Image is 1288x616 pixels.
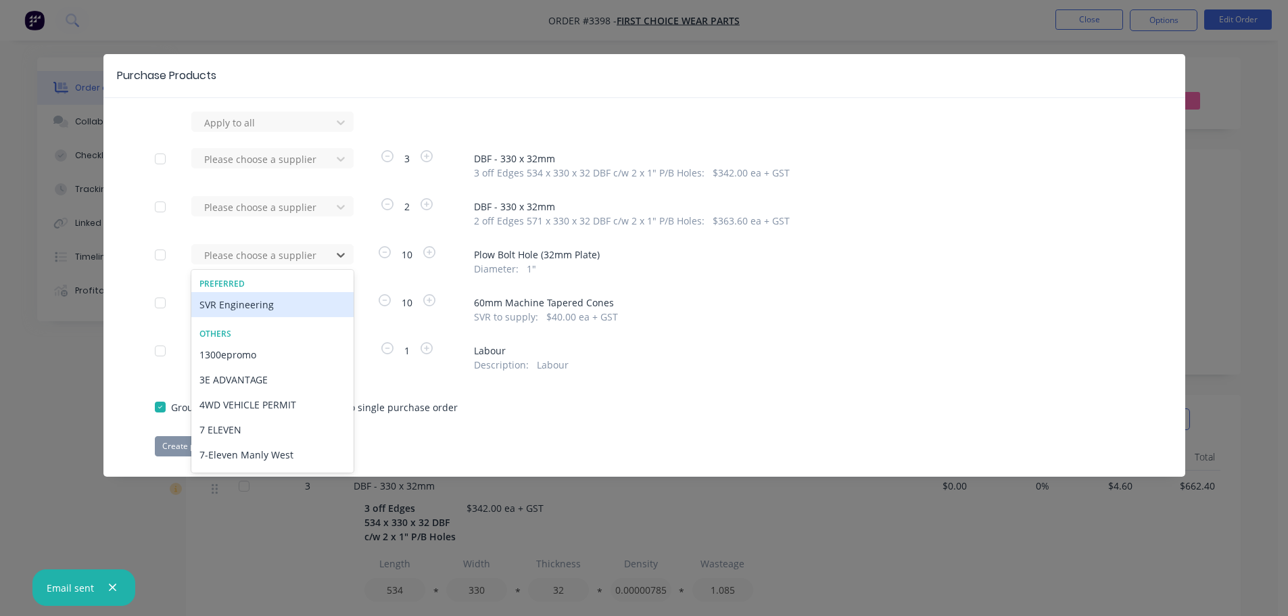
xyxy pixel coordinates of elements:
span: Description : [474,358,529,372]
div: Others [191,328,354,340]
span: $363.60 ea + GST [713,214,790,228]
span: 1 [396,343,418,358]
span: 2 [396,199,418,214]
span: $40.00 ea + GST [546,310,618,324]
span: 1" [527,262,536,276]
div: SVR Engineering [191,292,354,317]
span: DBF - 330 x 32mm [474,151,1134,166]
span: DBF - 330 x 32mm [474,199,1134,214]
div: 4WD VEHICLE PERMIT [191,392,354,417]
span: 10 [393,295,421,310]
span: 2 off Edges 571 x 330 x 32 DBF c/w 2 x 1" P/B Holes : [474,214,705,228]
div: Purchase Products [117,68,216,84]
span: SVR to supply : [474,310,538,324]
div: A R INSURANCE BROKERS [191,467,354,492]
div: 7 ELEVEN [191,417,354,442]
div: 1300epromo [191,342,354,367]
div: 3E ADVANTAGE [191,367,354,392]
span: Labour [474,343,1134,358]
span: 3 off Edges 534 x 330 x 32 DBF c/w 2 x 1" P/B Holes : [474,166,705,180]
span: Plow Bolt Hole (32mm Plate) [474,247,1134,262]
span: Diameter : [474,262,519,276]
span: Labour [537,358,569,372]
span: 60mm Machine Tapered Cones [474,295,1134,310]
span: 3 [396,151,418,166]
span: $342.00 ea + GST [713,166,790,180]
button: Create purchase(s) [155,436,242,456]
span: 10 [393,247,421,262]
div: Email sent [47,581,94,595]
div: Preferred [191,278,354,290]
div: 7-Eleven Manly West [191,442,354,467]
